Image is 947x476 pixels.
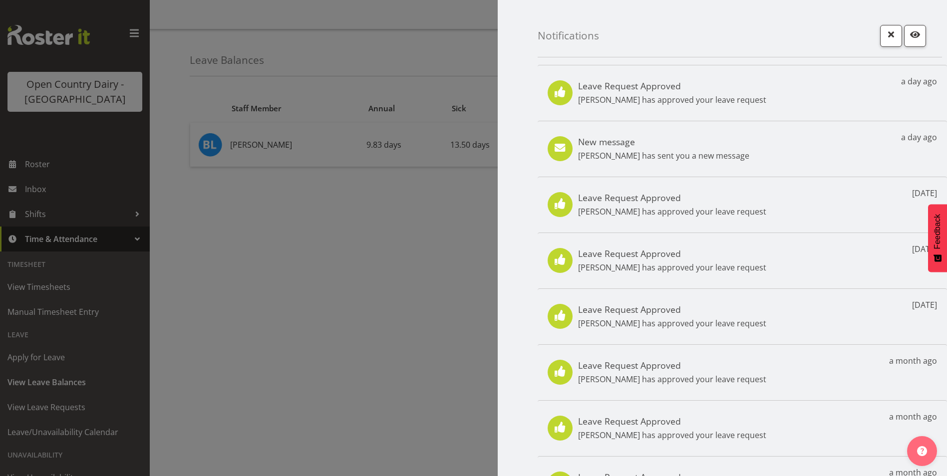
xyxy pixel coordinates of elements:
[912,299,937,311] p: [DATE]
[901,75,937,87] p: a day ago
[578,192,766,203] h5: Leave Request Approved
[578,94,766,106] p: [PERSON_NAME] has approved your leave request
[578,429,766,441] p: [PERSON_NAME] has approved your leave request
[880,25,902,47] button: Close
[538,30,599,41] h4: Notifications
[578,150,749,162] p: [PERSON_NAME] has sent you a new message
[889,411,937,423] p: a month ago
[928,204,947,272] button: Feedback - Show survey
[578,416,766,427] h5: Leave Request Approved
[578,261,766,273] p: [PERSON_NAME] has approved your leave request
[933,214,942,249] span: Feedback
[901,131,937,143] p: a day ago
[578,317,766,329] p: [PERSON_NAME] has approved your leave request
[578,136,749,147] h5: New message
[912,187,937,199] p: [DATE]
[578,206,766,218] p: [PERSON_NAME] has approved your leave request
[578,360,766,371] h5: Leave Request Approved
[917,446,927,456] img: help-xxl-2.png
[578,373,766,385] p: [PERSON_NAME] has approved your leave request
[904,25,926,47] button: Mark as read
[578,248,766,259] h5: Leave Request Approved
[889,355,937,367] p: a month ago
[578,80,766,91] h5: Leave Request Approved
[578,304,766,315] h5: Leave Request Approved
[912,243,937,255] p: [DATE]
